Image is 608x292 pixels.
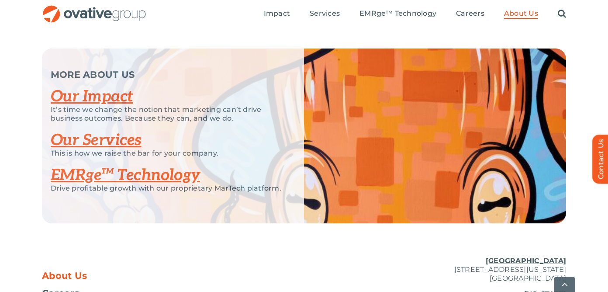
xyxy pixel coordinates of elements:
p: [STREET_ADDRESS][US_STATE] [GEOGRAPHIC_DATA] [391,257,566,283]
p: It’s time we change the notion that marketing can’t drive business outcomes. Because they can, an... [51,105,282,123]
a: Search [558,9,566,19]
a: Our Services [51,131,142,150]
span: About Us [42,271,87,280]
u: [GEOGRAPHIC_DATA] [486,257,566,265]
p: This is how we raise the bar for your company. [51,149,282,158]
span: EMRge™ Technology [359,9,436,18]
p: Drive profitable growth with our proprietary MarTech platform. [51,184,282,193]
p: MORE ABOUT US [51,70,282,79]
a: Our Impact [51,87,133,106]
a: OG_Full_horizontal_RGB [42,4,147,13]
a: Careers [456,9,484,19]
a: Impact [264,9,290,19]
a: EMRge™ Technology [359,9,436,19]
span: Careers [456,9,484,18]
a: Services [310,9,340,19]
span: Services [310,9,340,18]
span: Impact [264,9,290,18]
span: About Us [504,9,538,18]
a: About Us [504,9,538,19]
a: EMRge™ Technology [51,166,200,185]
a: About Us [42,271,217,280]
